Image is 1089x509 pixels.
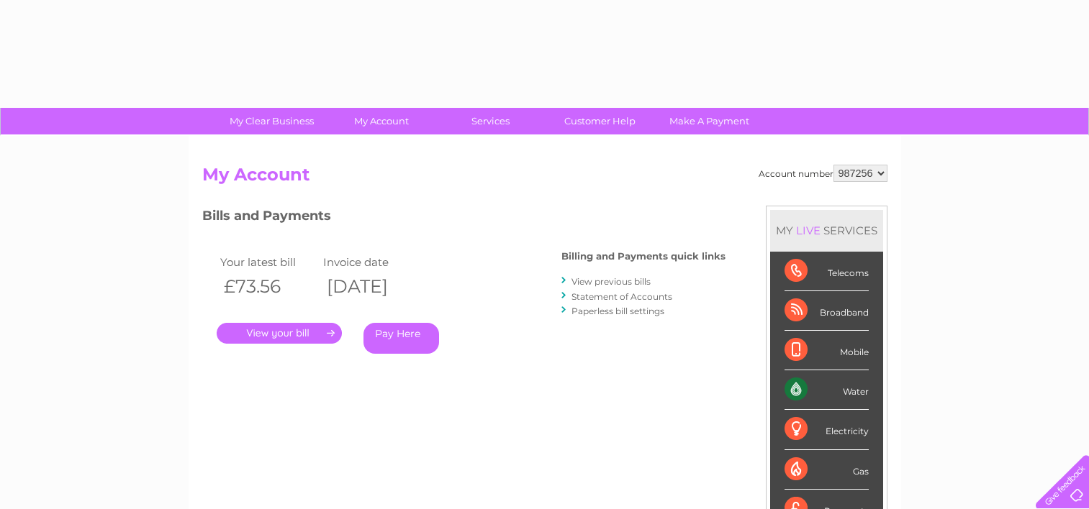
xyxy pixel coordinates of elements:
[785,370,869,410] div: Water
[217,252,320,272] td: Your latest bill
[320,272,423,301] th: [DATE]
[541,108,659,134] a: Customer Help
[202,206,726,231] h3: Bills and Payments
[785,410,869,449] div: Electricity
[571,306,664,316] a: Paperless bill settings
[571,291,672,302] a: Statement of Accounts
[212,108,331,134] a: My Clear Business
[217,272,320,301] th: £73.56
[770,210,883,251] div: MY SERVICES
[793,224,823,237] div: LIVE
[322,108,440,134] a: My Account
[571,276,651,287] a: View previous bills
[785,252,869,291] div: Telecoms
[561,251,726,262] h4: Billing and Payments quick links
[785,450,869,490] div: Gas
[785,331,869,370] div: Mobile
[650,108,769,134] a: Make A Payment
[785,291,869,331] div: Broadband
[431,108,550,134] a: Services
[363,323,439,354] a: Pay Here
[759,165,887,182] div: Account number
[320,252,423,272] td: Invoice date
[217,323,342,344] a: .
[202,165,887,192] h2: My Account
